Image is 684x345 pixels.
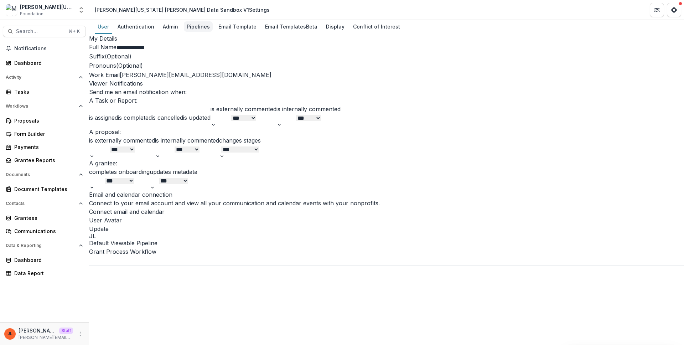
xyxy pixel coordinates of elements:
[3,57,86,69] a: Dashboard
[3,225,86,237] a: Communications
[89,137,155,144] label: is externally commented
[95,21,112,32] div: User
[150,168,197,175] label: updates metadata
[155,137,219,144] label: is internally commented
[89,159,684,168] h3: A grantee:
[19,327,56,334] p: [PERSON_NAME]
[115,20,157,34] a: Authentication
[14,130,80,138] div: Form Builder
[14,214,80,222] div: Grantees
[89,62,116,69] span: Pronouns
[3,198,86,209] button: Open Contacts
[350,21,403,32] div: Conflict of Interest
[667,3,681,17] button: Get Help
[89,114,118,121] label: is assigned
[3,141,86,153] a: Payments
[650,3,664,17] button: Partners
[89,239,684,247] h2: Default Viewable Pipeline
[14,256,80,264] div: Dashboard
[19,334,73,341] p: [PERSON_NAME][EMAIL_ADDRESS][DOMAIN_NAME]
[262,21,320,32] div: Email Templates
[14,185,80,193] div: Document Templates
[183,114,211,121] label: is updated
[216,21,259,32] div: Email Template
[20,3,73,11] div: [PERSON_NAME][US_STATE] [PERSON_NAME] Data Sandbox V1
[89,233,684,239] div: Jeanne Locker
[89,216,684,225] h2: User Avatar
[3,154,86,166] a: Grantee Reports
[3,183,86,195] a: Document Templates
[89,207,165,216] button: Connect email and calendar
[95,20,112,34] a: User
[89,43,116,51] span: Full Name
[323,20,347,34] a: Display
[14,88,80,96] div: Tasks
[89,190,684,199] h2: Email and calendar connection
[14,227,80,235] div: Communications
[16,29,64,35] span: Search...
[20,11,43,17] span: Foundation
[350,20,403,34] a: Conflict of Interest
[89,71,684,79] div: [PERSON_NAME][EMAIL_ADDRESS][DOMAIN_NAME]
[89,79,684,88] h2: Viewer Notifications
[3,72,86,83] button: Open Activity
[95,6,270,14] div: [PERSON_NAME][US_STATE] [PERSON_NAME] Data Sandbox V1 Settings
[6,4,17,16] img: Mimi Washington Starrett Data Sandbox V1
[219,137,261,144] label: changes stages
[89,71,120,78] span: Work Email
[6,75,76,80] span: Activity
[14,143,80,151] div: Payments
[115,21,157,32] div: Authentication
[323,21,347,32] div: Display
[3,43,86,54] button: Notifications
[276,105,341,113] label: is internally commented
[89,247,684,256] div: Grant Process Workflow
[3,26,86,37] button: Search...
[3,86,86,98] a: Tasks
[3,115,86,127] a: Proposals
[14,46,83,52] span: Notifications
[76,3,86,17] button: Open entity switcher
[3,254,86,266] a: Dashboard
[89,34,684,43] h2: My Details
[118,114,152,121] label: is completed
[184,21,213,32] div: Pipelines
[76,330,84,338] button: More
[14,269,80,277] div: Data Report
[262,20,320,34] a: Email Templates Beta
[3,212,86,224] a: Grantees
[14,156,80,164] div: Grantee Reports
[7,331,12,336] div: Jeanne Locker
[306,23,317,30] span: Beta
[6,172,76,177] span: Documents
[89,168,150,175] label: completes onboarding
[14,117,80,124] div: Proposals
[89,53,105,60] span: Suffix
[89,225,109,233] button: Update
[152,114,183,121] label: is cancelled
[6,104,76,109] span: Workflows
[67,27,81,35] div: ⌘ + K
[89,96,684,105] h3: A Task or Report:
[211,105,276,113] label: is externally commented
[105,53,131,60] span: (Optional)
[116,62,143,69] span: (Optional)
[6,243,76,248] span: Data & Reporting
[160,21,181,32] div: Admin
[3,128,86,140] a: Form Builder
[14,59,80,67] div: Dashboard
[3,101,86,112] button: Open Workflows
[160,20,181,34] a: Admin
[89,199,684,207] p: Connect to your email account and view all your communication and calendar events with your nonpr...
[59,328,73,334] p: Staff
[89,88,187,96] span: Send me an email notification when:
[3,169,86,180] button: Open Documents
[6,201,76,206] span: Contacts
[3,240,86,251] button: Open Data & Reporting
[89,128,684,136] h3: A proposal:
[3,267,86,279] a: Data Report
[92,5,273,15] nav: breadcrumb
[184,20,213,34] a: Pipelines
[216,20,259,34] a: Email Template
